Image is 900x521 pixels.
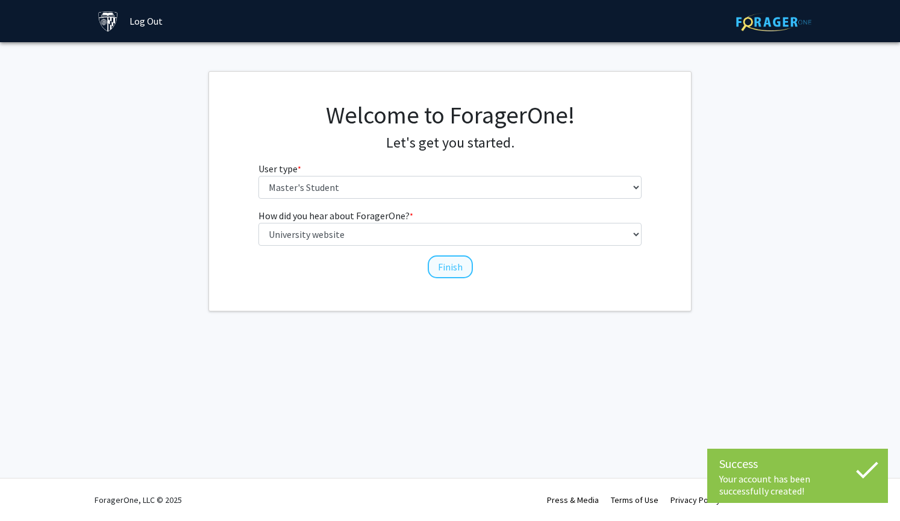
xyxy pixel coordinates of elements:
[719,455,876,473] div: Success
[428,255,473,278] button: Finish
[258,101,642,129] h1: Welcome to ForagerOne!
[670,494,720,505] a: Privacy Policy
[98,11,119,32] img: Johns Hopkins University Logo
[736,13,811,31] img: ForagerOne Logo
[258,134,642,152] h4: Let's get you started.
[95,479,182,521] div: ForagerOne, LLC © 2025
[547,494,599,505] a: Press & Media
[719,473,876,497] div: Your account has been successfully created!
[9,467,51,512] iframe: Chat
[611,494,658,505] a: Terms of Use
[258,208,413,223] label: How did you hear about ForagerOne?
[258,161,301,176] label: User type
